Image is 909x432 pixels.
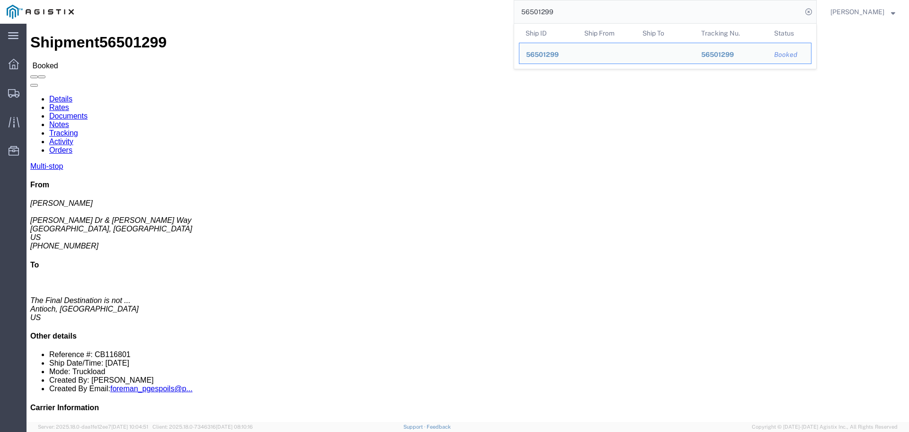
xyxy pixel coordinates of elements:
[111,424,148,430] span: [DATE] 10:04:51
[27,24,909,422] iframe: FS Legacy Container
[701,50,761,60] div: 56501299
[519,24,578,43] th: Ship ID
[526,51,559,58] span: 56501299
[701,51,734,58] span: 56501299
[830,6,896,18] button: [PERSON_NAME]
[152,424,253,430] span: Client: 2025.18.0-7346316
[216,424,253,430] span: [DATE] 08:10:16
[7,5,74,19] img: logo
[578,24,636,43] th: Ship From
[695,24,768,43] th: Tracking Nu.
[38,424,148,430] span: Server: 2025.18.0-daa1fe12ee7
[427,424,451,430] a: Feedback
[830,7,884,17] span: Eli Amezcua
[774,50,804,60] div: Booked
[526,50,571,60] div: 56501299
[636,24,695,43] th: Ship To
[752,423,898,431] span: Copyright © [DATE]-[DATE] Agistix Inc., All Rights Reserved
[403,424,427,430] a: Support
[514,0,802,23] input: Search for shipment number, reference number
[519,24,816,69] table: Search Results
[767,24,811,43] th: Status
